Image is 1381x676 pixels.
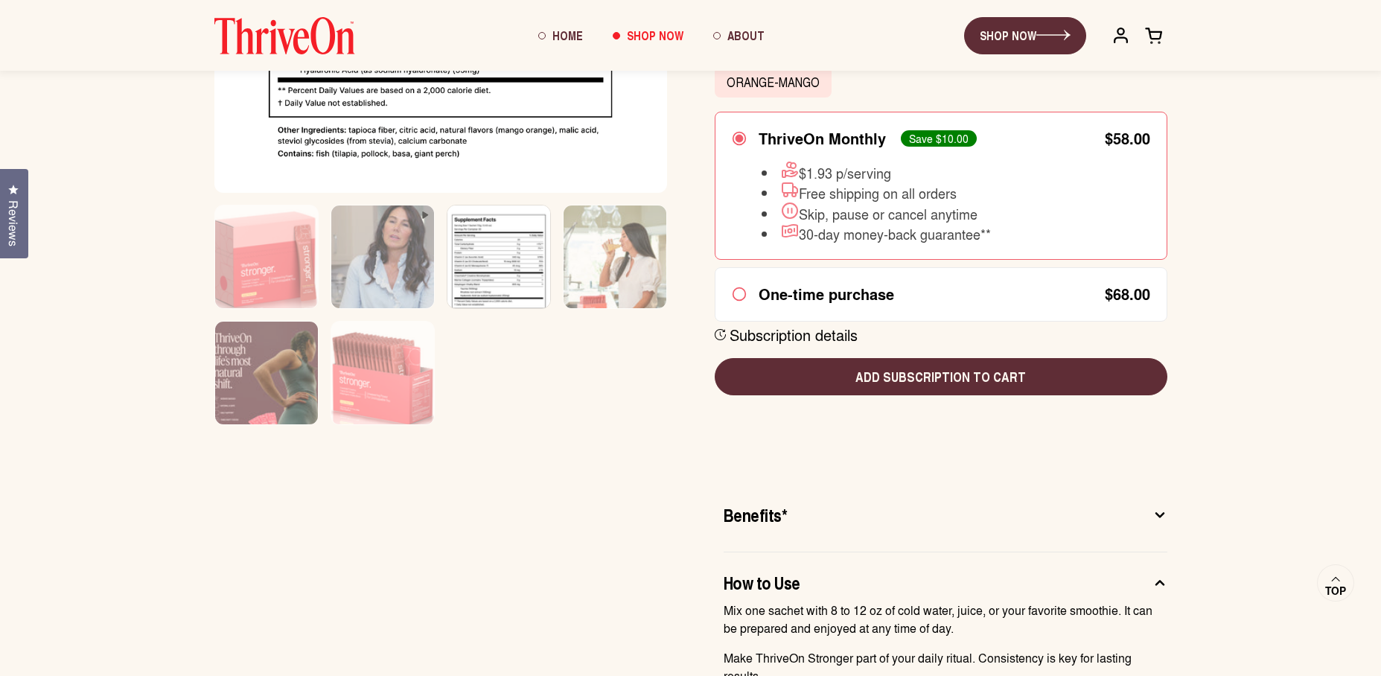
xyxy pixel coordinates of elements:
[730,325,858,345] div: Subscription details
[724,503,788,526] span: Benefits*
[523,16,598,56] a: Home
[698,16,779,56] a: About
[759,285,894,303] div: One-time purchase
[762,160,991,181] li: $1.93 p/serving
[598,16,698,56] a: Shop Now
[724,570,1167,602] button: How to Use
[715,66,832,98] label: Orange-Mango
[724,503,1167,534] button: Benefits*
[762,222,991,243] li: 30-day money-back guarantee**
[1105,131,1150,146] div: $58.00
[901,130,977,147] div: Save $10.00
[762,181,991,202] li: Free shipping on all orders
[724,602,1167,637] p: Mix one sachet with 8 to 12 oz of cold water, juice, or your favorite smoothie. It can be prepare...
[215,205,318,329] img: Box of ThriveOn Stronger supplement with a pink design on a white background
[715,358,1167,395] button: Add subscription to cart
[727,27,765,44] span: About
[964,17,1086,54] a: SHOP NOW
[759,130,886,147] div: ThriveOn Monthly
[4,200,23,246] span: Reviews
[627,27,683,44] span: Shop Now
[1325,584,1346,598] span: Top
[1105,287,1150,302] div: $68.00
[762,201,991,222] li: Skip, pause or cancel anytime
[724,570,800,594] span: How to Use
[331,322,434,445] img: Box of ThriveOn Stronger supplement packets on a white background
[727,367,1155,386] span: Add subscription to cart
[552,27,583,44] span: Home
